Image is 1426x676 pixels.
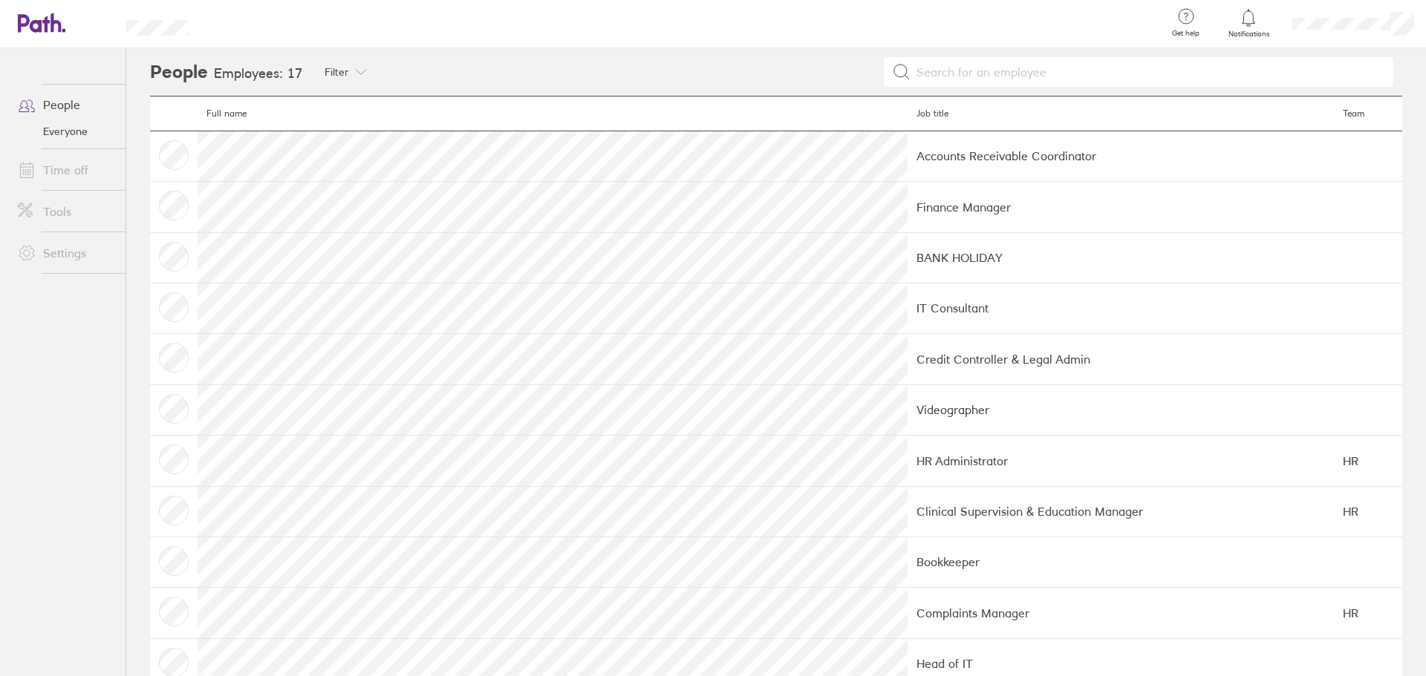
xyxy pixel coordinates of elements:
[908,436,1334,486] td: HR Administrator
[150,48,208,96] h2: People
[908,536,1334,587] td: Bookkeeper
[908,131,1334,181] td: Accounts Receivable Coordinator
[908,283,1334,333] td: IT Consultant
[1225,30,1273,39] span: Notifications
[6,90,126,119] a: People
[908,182,1334,232] td: Finance Manager
[908,384,1334,435] td: Videographer
[1225,7,1273,39] a: Notifications
[908,232,1334,283] td: BANK HOLIDAY
[908,588,1334,638] td: Complaints Manager
[325,66,349,78] span: Filter
[908,334,1334,384] td: Credit Controller & Legal Admin
[908,486,1334,536] td: Clinical Supervision & Education Manager
[6,238,126,268] a: Settings
[6,155,126,185] a: Time off
[6,197,126,226] a: Tools
[198,96,908,131] th: Full name
[1334,486,1402,536] td: HR
[1334,436,1402,486] td: HR
[1162,29,1210,38] span: Get help
[1334,96,1402,131] th: Team
[1334,588,1402,638] td: HR
[911,58,1385,86] input: Search for an employee
[908,96,1334,131] th: Job title
[6,119,126,143] a: Everyone
[214,66,302,82] h3: Employees: 17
